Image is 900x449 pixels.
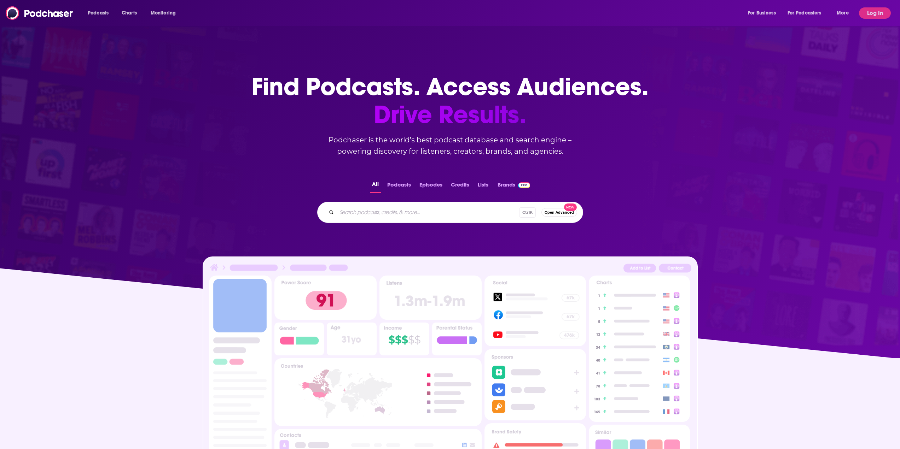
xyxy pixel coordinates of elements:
[309,134,592,157] h2: Podchaser is the world’s best podcast database and search engine – powering discovery for listene...
[379,276,482,320] img: Podcast Insights Listens
[117,7,141,19] a: Charts
[783,7,832,19] button: open menu
[274,276,377,320] img: Podcast Insights Power score
[122,8,137,18] span: Charts
[385,179,413,193] button: Podcasts
[379,323,429,355] img: Podcast Insights Income
[541,208,577,217] button: Open AdvancedNew
[146,7,185,19] button: open menu
[518,182,530,188] img: Podchaser Pro
[748,8,776,18] span: For Business
[251,73,649,129] h1: Find Podcasts. Access Audiences.
[209,263,691,275] img: Podcast Insights Header
[151,8,176,18] span: Monitoring
[788,8,821,18] span: For Podcasters
[449,179,471,193] button: Credits
[519,207,536,218] span: Ctrl K
[432,323,482,355] img: Podcast Insights Parental Status
[274,323,324,355] img: Podcast Insights Gender
[743,7,785,19] button: open menu
[327,323,377,355] img: Podcast Insights Age
[83,7,118,19] button: open menu
[88,8,109,18] span: Podcasts
[476,179,490,193] button: Lists
[545,211,574,214] span: Open Advanced
[484,276,586,346] img: Podcast Socials
[6,6,74,20] img: Podchaser - Follow, Share and Rate Podcasts
[484,349,586,420] img: Podcast Sponsors
[317,202,583,223] div: Search podcasts, credits, & more...
[564,203,577,211] span: New
[589,276,690,422] img: Podcast Insights Charts
[498,179,530,193] a: BrandsPodchaser Pro
[417,179,445,193] button: Episodes
[832,7,858,19] button: open menu
[251,101,649,129] span: Drive Results.
[837,8,849,18] span: More
[859,7,891,19] button: Log In
[370,179,381,193] button: All
[274,358,482,426] img: Podcast Insights Countries
[337,207,519,218] input: Search podcasts, credits, & more...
